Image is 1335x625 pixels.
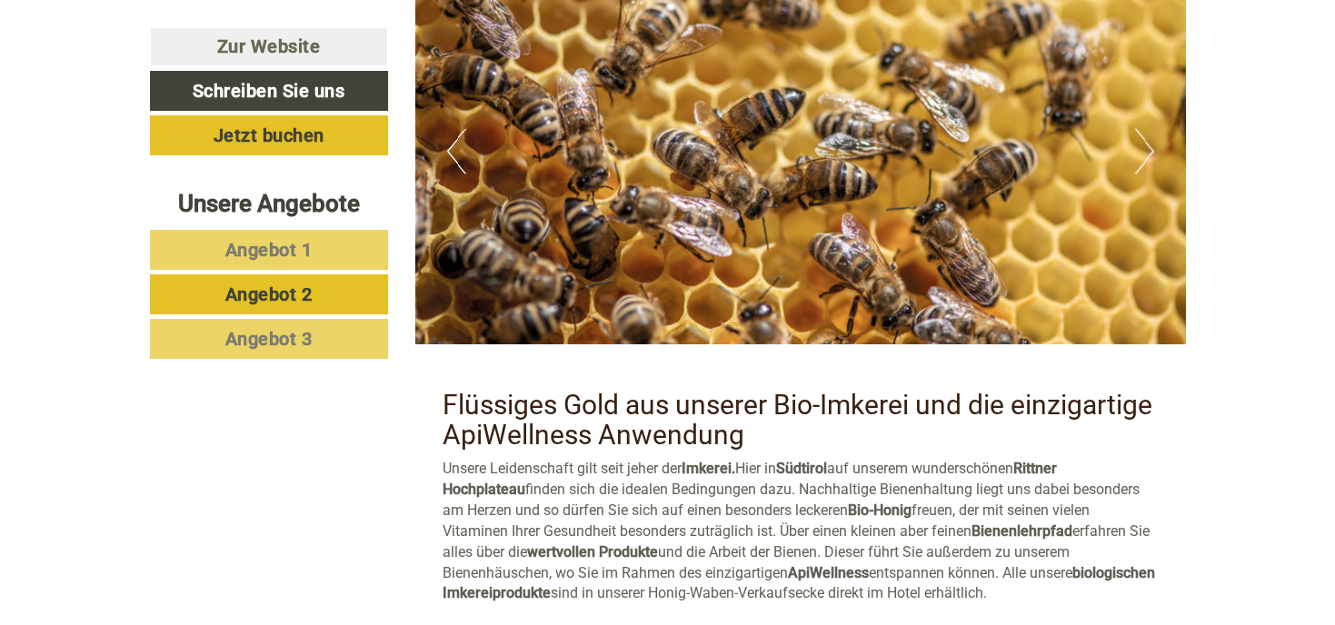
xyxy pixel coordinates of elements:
button: Previous [447,129,466,174]
a: Zur Website [150,27,388,66]
p: Unsere Leidenschaft gilt seit jeher der Hier in auf unserem wunderschönen finden sich die idealen... [443,459,1159,604]
span: Angebot 2 [225,283,313,305]
strong: Bio-Honig [848,501,912,519]
div: Mittwoch [309,14,407,45]
span: Angebot 3 [225,328,313,350]
strong: Bienenlehrpfad [971,522,1072,540]
div: APIPURA hotel rinner [27,53,285,67]
button: Senden [596,471,716,511]
small: 17:56 [27,88,285,101]
span: Flüssiges Gold aus unserer Bio-Imkerei und die einzigartige ApiWellness Anwendung [443,389,1152,451]
div: Guten Tag, wie können wir Ihnen helfen? [14,49,294,104]
div: Unsere Angebote [150,187,388,221]
strong: Imkerei. [682,460,735,477]
strong: wertvollen Produkte [527,543,658,561]
button: Next [1135,129,1154,174]
a: Jetzt buchen [150,115,388,155]
span: Angebot 1 [225,239,313,261]
a: Schreiben Sie uns [150,71,388,111]
strong: ApiWellness [788,564,869,581]
strong: Südtirol [776,460,827,477]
